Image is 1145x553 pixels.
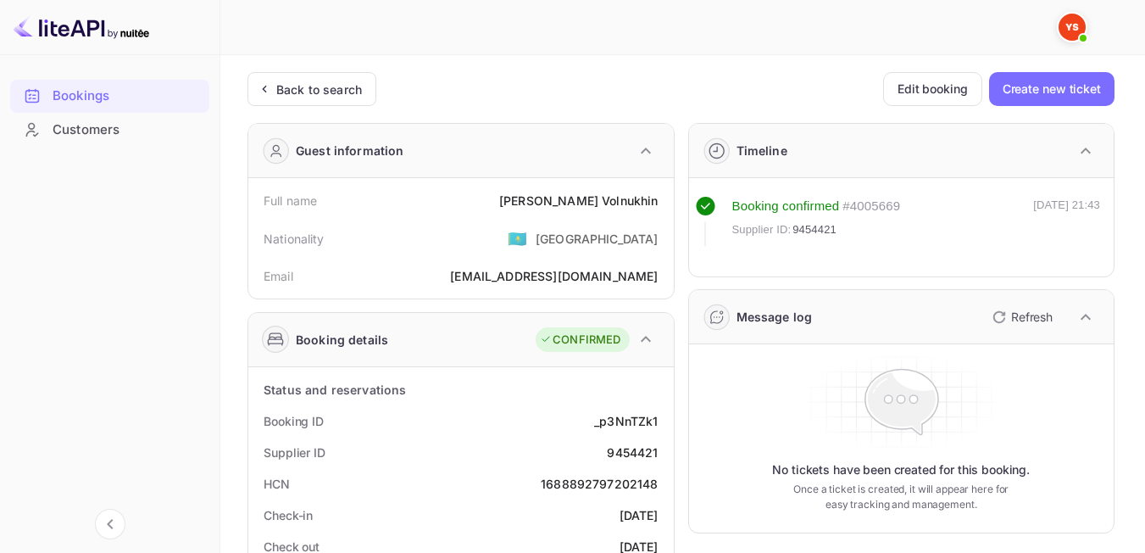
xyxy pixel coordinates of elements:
[732,197,840,216] div: Booking confirmed
[594,412,658,430] div: _p3NnTZk1
[607,444,658,461] div: 9454421
[296,331,388,349] div: Booking details
[536,230,659,248] div: [GEOGRAPHIC_DATA]
[842,197,900,216] div: # 4005669
[14,14,149,41] img: LiteAPI logo
[982,304,1059,331] button: Refresh
[296,142,404,159] div: Guest information
[264,506,313,524] div: Check-in
[732,221,792,238] span: Supplier ID:
[264,412,324,430] div: Booking ID
[264,230,325,248] div: Nationality
[1059,14,1086,41] img: Yandex Support
[508,223,527,254] span: United States
[10,114,209,145] a: Customers
[883,72,982,106] button: Edit booking
[264,267,293,285] div: Email
[10,80,209,113] div: Bookings
[264,192,317,209] div: Full name
[276,81,362,98] div: Back to search
[792,221,837,238] span: 9454421
[736,142,787,159] div: Timeline
[772,461,1030,478] p: No tickets have been created for this booking.
[736,308,813,326] div: Message log
[10,114,209,147] div: Customers
[95,509,125,539] button: Collapse navigation
[989,72,1114,106] button: Create new ticket
[788,482,1014,512] p: Once a ticket is created, it will appear here for easy tracking and management.
[53,87,201,106] div: Bookings
[264,444,325,461] div: Supplier ID
[1011,308,1053,326] p: Refresh
[499,192,658,209] div: [PERSON_NAME] Volnukhin
[53,120,201,140] div: Customers
[1033,197,1100,246] div: [DATE] 21:43
[541,475,658,493] div: 1688892797202148
[10,80,209,111] a: Bookings
[540,332,620,349] div: CONFIRMED
[264,381,406,399] div: Status and reservations
[620,506,659,524] div: [DATE]
[264,475,290,493] div: HCN
[450,267,658,285] div: [EMAIL_ADDRESS][DOMAIN_NAME]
